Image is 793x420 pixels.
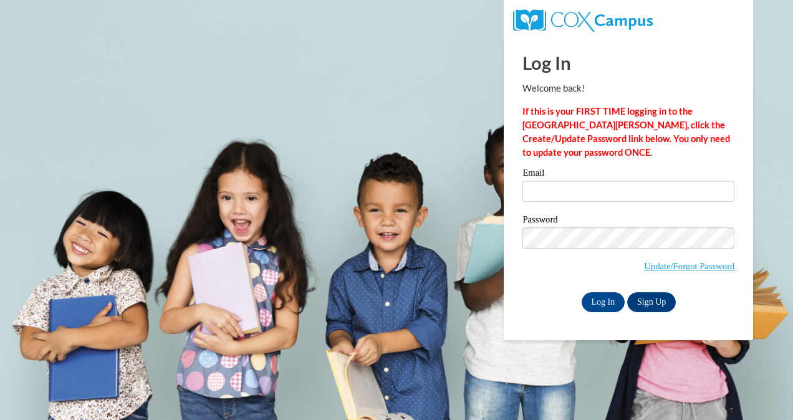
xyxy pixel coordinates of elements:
label: Email [522,168,734,181]
input: Log In [582,292,625,312]
p: Welcome back! [522,82,734,95]
a: Update/Forgot Password [644,261,734,271]
img: COX Campus [513,9,652,32]
a: Sign Up [627,292,676,312]
strong: If this is your FIRST TIME logging in to the [GEOGRAPHIC_DATA][PERSON_NAME], click the Create/Upd... [522,106,730,158]
h1: Log In [522,50,734,75]
label: Password [522,215,734,227]
a: COX Campus [513,14,652,25]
